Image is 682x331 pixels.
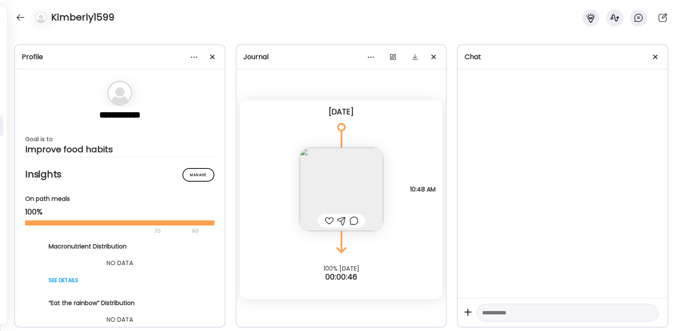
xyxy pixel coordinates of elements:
div: NO DATA [49,258,191,268]
span: 10:48 AM [410,185,436,193]
div: Goal is to [25,134,214,144]
div: Improve food habits [25,144,214,154]
div: 70 [25,226,189,236]
img: bg-avatar-default.svg [35,11,47,23]
div: Manage [182,168,214,182]
h2: Insights [25,168,214,181]
div: 100% [DATE] [237,265,446,272]
div: Chat [465,52,661,62]
div: 100% [25,207,214,217]
div: Journal [243,52,439,62]
div: 00:00:46 [237,272,446,282]
h4: Kimberly1599 [51,11,114,24]
img: bg-avatar-default.svg [107,80,133,106]
div: On path meals [25,194,214,203]
div: 90 [191,226,199,236]
img: images%2FteHBLzjvdKhYiUGSE4Bs7MkKpWU2%2Fd1UTtO92FFLM2MWA5AMS%2F7Z7pnEggjvHgh72ToHqw_240 [300,148,383,231]
div: “Eat the rainbow” Distribution [49,299,191,308]
div: [DATE] [247,107,436,117]
div: Profile [22,52,218,62]
div: Macronutrient Distribution [49,242,191,251]
div: NO DATA [49,314,191,325]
